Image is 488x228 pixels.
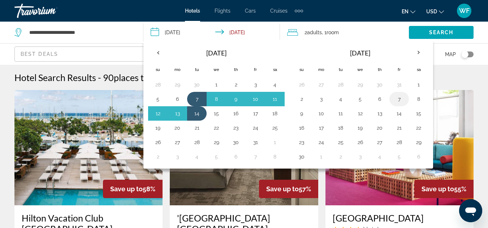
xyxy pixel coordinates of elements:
[311,44,409,62] th: [DATE]
[354,80,366,90] button: Day 29
[172,94,183,104] button: Day 6
[114,72,214,83] span: places to spend your time
[148,44,168,61] button: Previous month
[250,80,261,90] button: Day 3
[307,30,322,35] span: Adults
[250,108,261,119] button: Day 17
[354,137,366,147] button: Day 26
[335,137,346,147] button: Day 25
[426,9,437,14] span: USD
[14,90,163,205] a: Hotel image
[402,6,415,17] button: Change language
[322,27,339,37] span: , 1
[315,108,327,119] button: Day 10
[103,180,163,198] div: 58%
[191,152,203,162] button: Day 4
[354,152,366,162] button: Day 3
[315,80,327,90] button: Day 27
[426,6,444,17] button: Change currency
[269,80,281,90] button: Day 4
[172,137,183,147] button: Day 27
[172,123,183,133] button: Day 20
[455,3,474,18] button: User Menu
[259,180,318,198] div: 57%
[152,123,164,133] button: Day 19
[393,152,405,162] button: Day 5
[374,80,385,90] button: Day 30
[315,94,327,104] button: Day 3
[14,72,96,83] h1: Hotel Search Results
[250,94,261,104] button: Day 10
[456,51,474,58] button: Toggle map
[152,137,164,147] button: Day 26
[269,94,281,104] button: Day 11
[445,49,456,59] span: Map
[296,80,307,90] button: Day 26
[393,137,405,147] button: Day 28
[327,30,339,35] span: Room
[245,8,256,14] a: Cars
[172,152,183,162] button: Day 3
[422,185,454,193] span: Save up to
[269,152,281,162] button: Day 8
[211,152,222,162] button: Day 5
[152,152,164,162] button: Day 2
[374,152,385,162] button: Day 4
[143,22,280,43] button: Check-in date: Oct 7, 2025 Check-out date: Oct 14, 2025
[413,123,424,133] button: Day 22
[98,72,101,83] span: -
[429,30,454,35] span: Search
[250,123,261,133] button: Day 24
[191,80,203,90] button: Day 30
[315,152,327,162] button: Day 1
[191,108,203,119] button: Day 14
[269,123,281,133] button: Day 25
[21,50,156,58] mat-select: Sort by
[409,26,474,39] button: Search
[185,8,200,14] a: Hotels
[459,7,470,14] span: WF
[270,8,288,14] a: Cruises
[211,94,222,104] button: Day 8
[266,185,299,193] span: Save up to
[152,94,164,104] button: Day 5
[296,123,307,133] button: Day 16
[211,108,222,119] button: Day 15
[103,72,214,83] h2: 90
[191,94,203,104] button: Day 7
[335,94,346,104] button: Day 4
[172,80,183,90] button: Day 29
[250,152,261,162] button: Day 7
[393,108,405,119] button: Day 14
[393,94,405,104] button: Day 7
[414,180,474,198] div: 55%
[172,108,183,119] button: Day 13
[280,22,409,43] button: Travelers: 2 adults, 0 children
[269,108,281,119] button: Day 18
[295,5,303,17] button: Extra navigation items
[215,8,230,14] a: Flights
[413,137,424,147] button: Day 29
[230,80,242,90] button: Day 2
[413,94,424,104] button: Day 8
[230,137,242,147] button: Day 30
[211,137,222,147] button: Day 29
[335,108,346,119] button: Day 11
[374,94,385,104] button: Day 6
[191,137,203,147] button: Day 28
[354,123,366,133] button: Day 19
[305,27,322,37] span: 2
[296,108,307,119] button: Day 9
[230,152,242,162] button: Day 6
[333,213,466,223] a: [GEOGRAPHIC_DATA]
[413,108,424,119] button: Day 15
[211,123,222,133] button: Day 22
[393,80,405,90] button: Day 31
[315,123,327,133] button: Day 17
[402,9,409,14] span: en
[152,108,164,119] button: Day 12
[110,185,143,193] span: Save up to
